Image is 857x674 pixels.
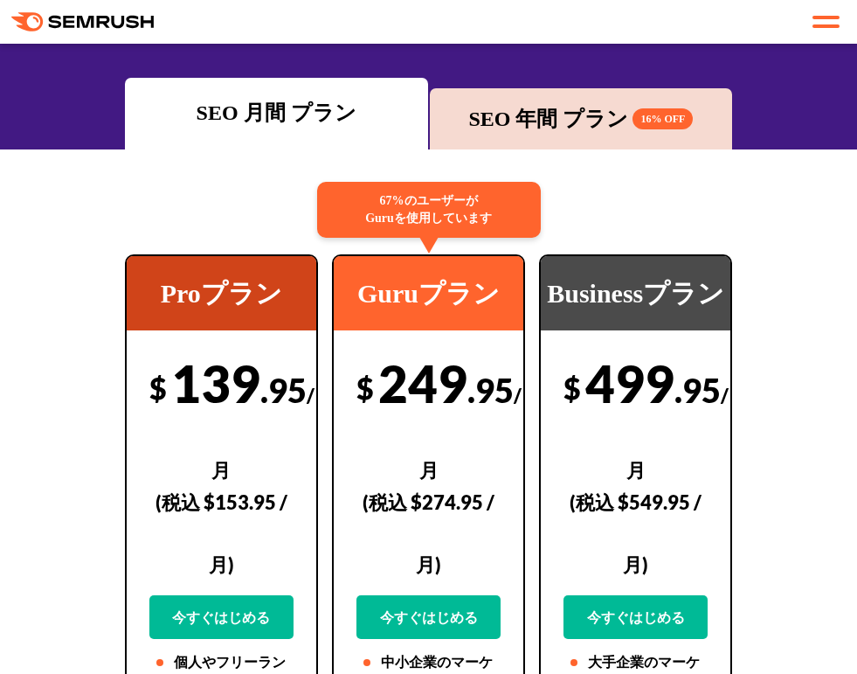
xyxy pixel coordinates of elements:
[632,108,693,129] span: 16% OFF
[563,352,708,639] div: 499
[149,595,294,639] a: 今すぐはじめる
[149,352,294,639] div: 139
[134,97,419,129] div: SEO 月間 プラン
[317,182,541,238] div: 67%のユーザーが Guruを使用しています
[356,352,501,639] div: 249
[356,471,501,595] div: (税込 $274.95 /月)
[563,471,708,595] div: (税込 $549.95 /月)
[356,595,501,639] a: 今すぐはじめる
[149,471,294,595] div: (税込 $153.95 /月)
[541,256,730,330] div: Businessプラン
[334,256,523,330] div: Guruプラン
[467,370,514,410] span: .95
[439,103,724,135] div: SEO 年間 プラン
[563,370,581,406] span: $
[127,256,316,330] div: Proプラン
[563,595,708,639] a: 今すぐはじめる
[674,370,721,410] span: .95
[260,370,307,410] span: .95
[149,370,167,406] span: $
[356,370,374,406] span: $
